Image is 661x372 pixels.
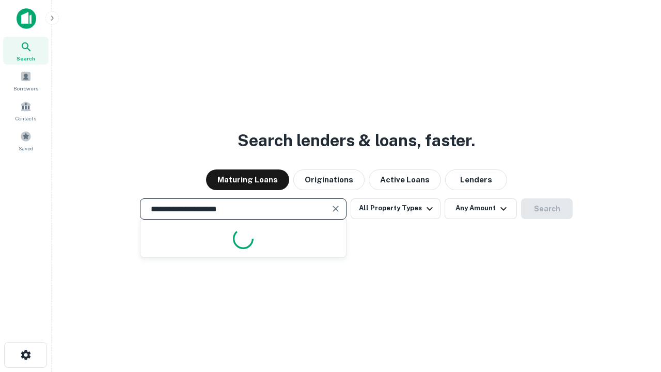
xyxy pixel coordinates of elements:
[351,198,440,219] button: All Property Types
[445,169,507,190] button: Lenders
[3,37,49,65] a: Search
[328,202,343,216] button: Clear
[3,67,49,95] a: Borrowers
[17,54,35,63] span: Search
[369,169,441,190] button: Active Loans
[15,114,36,122] span: Contacts
[3,127,49,154] a: Saved
[609,256,661,306] iframe: Chat Widget
[445,198,517,219] button: Any Amount
[3,97,49,125] a: Contacts
[19,144,34,152] span: Saved
[206,169,289,190] button: Maturing Loans
[293,169,365,190] button: Originations
[13,84,38,92] span: Borrowers
[238,128,475,153] h3: Search lenders & loans, faster.
[17,8,36,29] img: capitalize-icon.png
